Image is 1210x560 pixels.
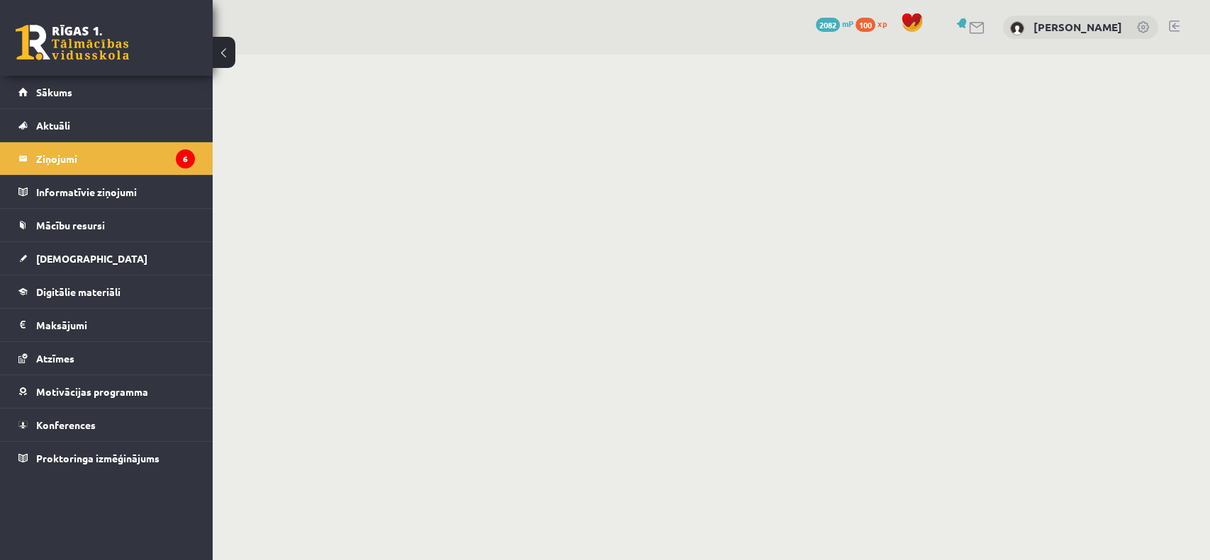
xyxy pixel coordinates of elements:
span: Motivācijas programma [36,385,148,398]
a: [PERSON_NAME] [1033,20,1122,34]
a: Atzīmes [18,342,195,375]
a: 2082 mP [816,18,853,29]
span: Konferences [36,418,96,431]
a: Informatīvie ziņojumi [18,176,195,208]
a: Motivācijas programma [18,375,195,408]
a: Mācību resursi [18,209,195,241]
span: Atzīmes [36,352,74,365]
a: Ziņojumi6 [18,142,195,175]
legend: Maksājumi [36,309,195,341]
span: [DEMOGRAPHIC_DATA] [36,252,147,265]
a: Sākums [18,76,195,108]
a: [DEMOGRAPHIC_DATA] [18,242,195,275]
a: Rīgas 1. Tālmācības vidusskola [16,25,129,60]
span: Sākums [36,86,72,98]
i: 6 [176,149,195,168]
a: Proktoringa izmēģinājums [18,442,195,474]
span: 2082 [816,18,840,32]
span: Aktuāli [36,119,70,132]
a: Aktuāli [18,109,195,142]
a: Konferences [18,408,195,441]
span: mP [842,18,853,29]
span: 100 [856,18,875,32]
span: Mācību resursi [36,219,105,232]
a: Maksājumi [18,309,195,341]
legend: Ziņojumi [36,142,195,175]
span: Digitālie materiāli [36,285,121,298]
legend: Informatīvie ziņojumi [36,176,195,208]
img: Annija Anna Streipa [1010,21,1024,35]
span: Proktoringa izmēģinājums [36,452,159,464]
span: xp [878,18,887,29]
a: 100 xp [856,18,894,29]
a: Digitālie materiāli [18,275,195,308]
